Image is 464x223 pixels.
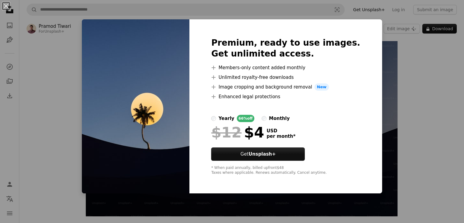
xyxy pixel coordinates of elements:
[211,37,360,59] h2: Premium, ready to use images. Get unlimited access.
[82,19,189,193] img: premium_photo-1673177667569-e3321a8d8256
[211,64,360,71] li: Members-only content added monthly
[211,147,305,161] button: GetUnsplash+
[211,74,360,81] li: Unlimited royalty-free downloads
[211,124,264,140] div: $4
[314,83,329,91] span: New
[211,166,360,175] div: * When paid annually, billed upfront $48 Taxes where applicable. Renews automatically. Cancel any...
[211,93,360,100] li: Enhanced legal protections
[269,115,290,122] div: monthly
[262,116,266,121] input: monthly
[266,134,295,139] span: per month *
[211,116,216,121] input: yearly66%off
[218,115,234,122] div: yearly
[237,115,255,122] div: 66% off
[211,124,241,140] span: $12
[249,151,276,157] strong: Unsplash+
[266,128,295,134] span: USD
[211,83,360,91] li: Image cropping and background removal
